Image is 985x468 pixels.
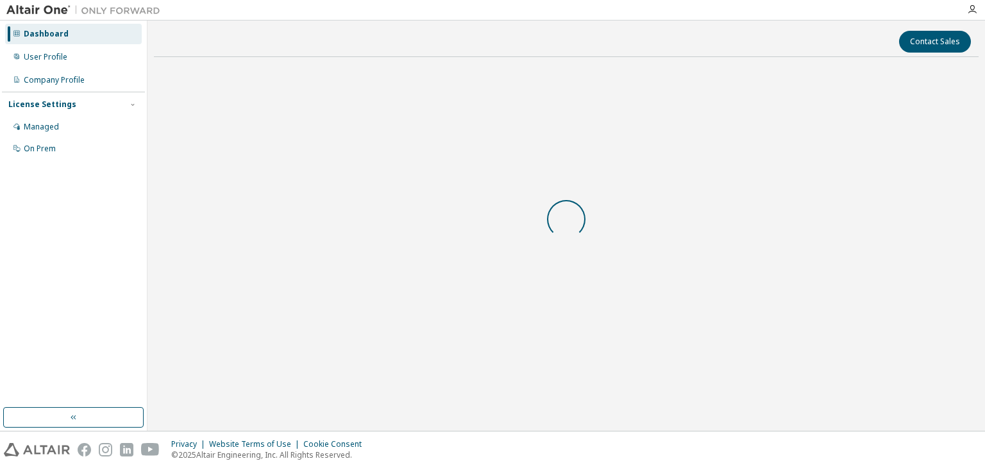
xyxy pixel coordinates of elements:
[209,439,303,449] div: Website Terms of Use
[141,443,160,456] img: youtube.svg
[24,75,85,85] div: Company Profile
[8,99,76,110] div: License Settings
[99,443,112,456] img: instagram.svg
[171,439,209,449] div: Privacy
[6,4,167,17] img: Altair One
[120,443,133,456] img: linkedin.svg
[171,449,369,460] p: © 2025 Altair Engineering, Inc. All Rights Reserved.
[24,122,59,132] div: Managed
[4,443,70,456] img: altair_logo.svg
[899,31,971,53] button: Contact Sales
[303,439,369,449] div: Cookie Consent
[24,144,56,154] div: On Prem
[78,443,91,456] img: facebook.svg
[24,52,67,62] div: User Profile
[24,29,69,39] div: Dashboard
